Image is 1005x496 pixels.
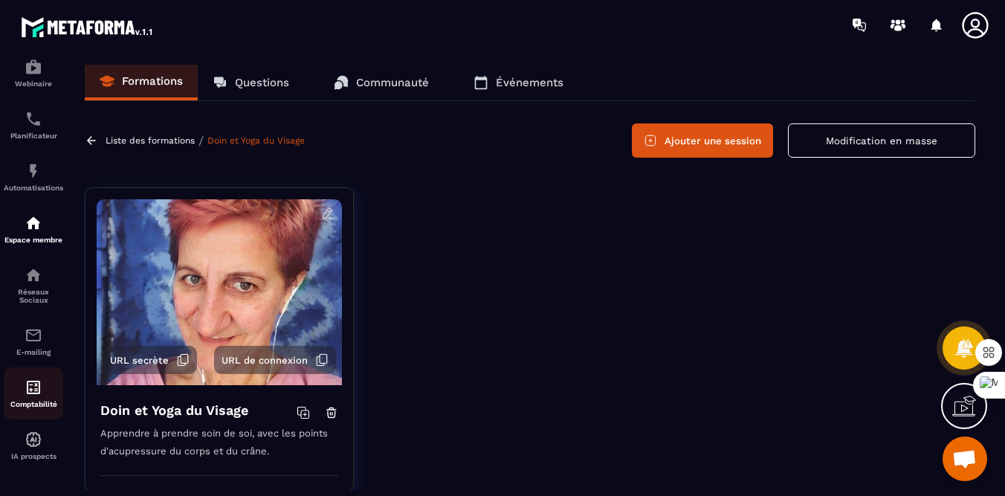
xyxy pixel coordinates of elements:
[25,266,42,284] img: social-network
[4,452,63,460] p: IA prospects
[4,348,63,356] p: E-mailing
[356,76,429,89] p: Communauté
[235,76,289,89] p: Questions
[943,437,987,481] div: Ouvrir le chat
[103,346,197,374] button: URL secrète
[459,65,578,100] a: Événements
[4,47,63,99] a: automationsautomationsWebinaire
[4,315,63,367] a: emailemailE-mailing
[198,134,204,148] span: /
[4,132,63,140] p: Planificateur
[24,24,36,36] img: logo_orange.svg
[85,65,198,100] a: Formations
[214,346,336,374] button: URL de connexion
[319,65,444,100] a: Communauté
[4,151,63,203] a: automationsautomationsAutomatisations
[207,135,305,146] a: Doin et Yoga du Visage
[25,214,42,232] img: automations
[42,24,73,36] div: v 4.0.25
[100,425,338,476] p: Apprendre à prendre soin de soi, avec les points d'acupressure du corps et du crâne.
[25,110,42,128] img: scheduler
[496,76,563,89] p: Événements
[21,13,155,40] img: logo
[106,135,195,146] a: Liste des formations
[4,184,63,192] p: Automatisations
[25,162,42,180] img: automations
[39,39,168,51] div: Domaine: [DOMAIN_NAME]
[97,199,342,385] img: background
[4,255,63,315] a: social-networksocial-networkRéseaux Sociaux
[788,123,975,158] button: Modification en masse
[632,123,773,158] button: Ajouter une session
[4,236,63,244] p: Espace membre
[110,355,169,366] span: URL secrète
[25,326,42,344] img: email
[4,99,63,151] a: schedulerschedulerPlanificateur
[169,86,181,98] img: tab_keywords_by_traffic_grey.svg
[4,400,63,408] p: Comptabilité
[198,65,304,100] a: Questions
[25,379,42,396] img: accountant
[4,288,63,304] p: Réseaux Sociaux
[4,367,63,419] a: accountantaccountantComptabilité
[222,355,308,366] span: URL de connexion
[77,88,114,97] div: Domaine
[24,39,36,51] img: website_grey.svg
[25,58,42,76] img: automations
[122,74,183,88] p: Formations
[60,86,72,98] img: tab_domain_overview_orange.svg
[185,88,227,97] div: Mots-clés
[4,203,63,255] a: automationsautomationsEspace membre
[4,80,63,88] p: Webinaire
[25,431,42,448] img: automations
[100,400,248,421] h4: Doin et Yoga du Visage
